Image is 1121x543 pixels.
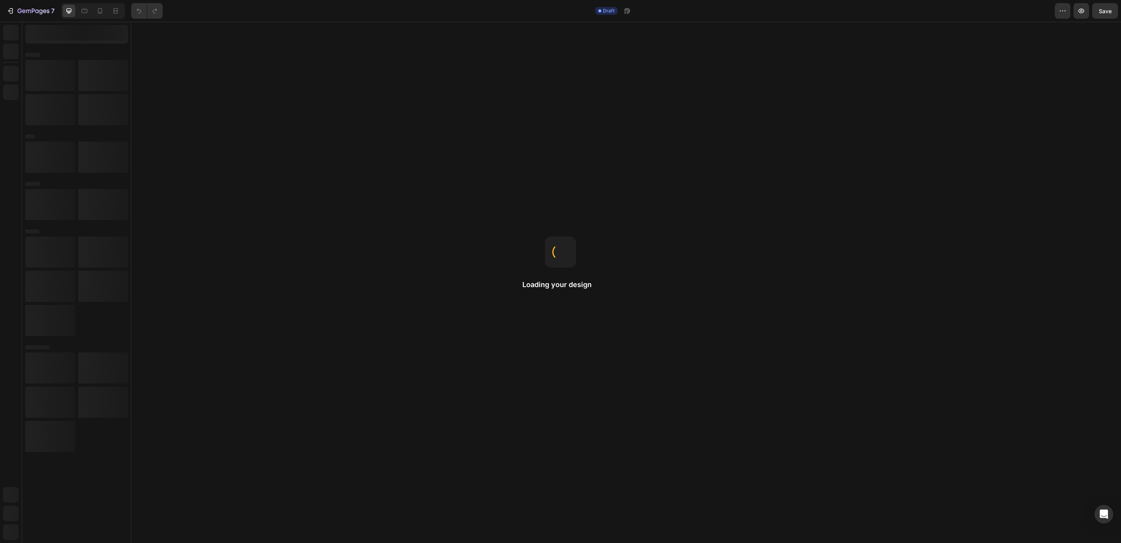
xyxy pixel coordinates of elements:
button: 7 [3,3,58,19]
div: Open Intercom Messenger [1095,505,1113,524]
span: Draft [603,7,615,14]
h2: Loading your design [522,280,599,289]
span: Save [1099,8,1112,14]
p: 7 [51,6,54,16]
div: Undo/Redo [131,3,163,19]
button: Save [1092,3,1118,19]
